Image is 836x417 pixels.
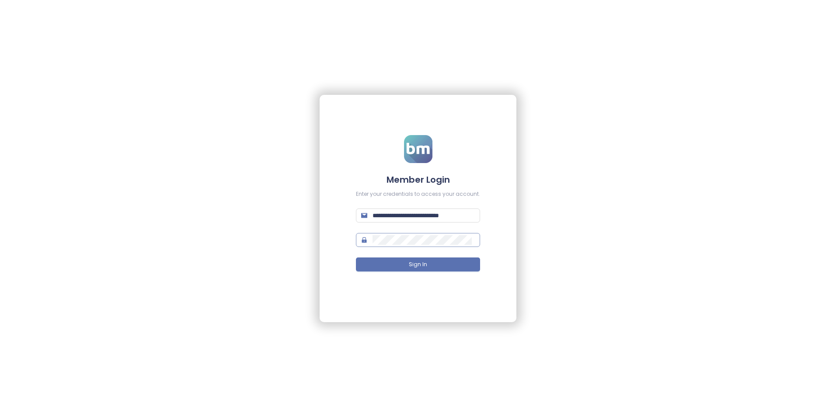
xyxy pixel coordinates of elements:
[356,190,480,198] div: Enter your credentials to access your account.
[361,237,367,243] span: lock
[409,261,427,269] span: Sign In
[356,257,480,271] button: Sign In
[404,135,432,163] img: logo
[356,174,480,186] h4: Member Login
[361,212,367,219] span: mail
